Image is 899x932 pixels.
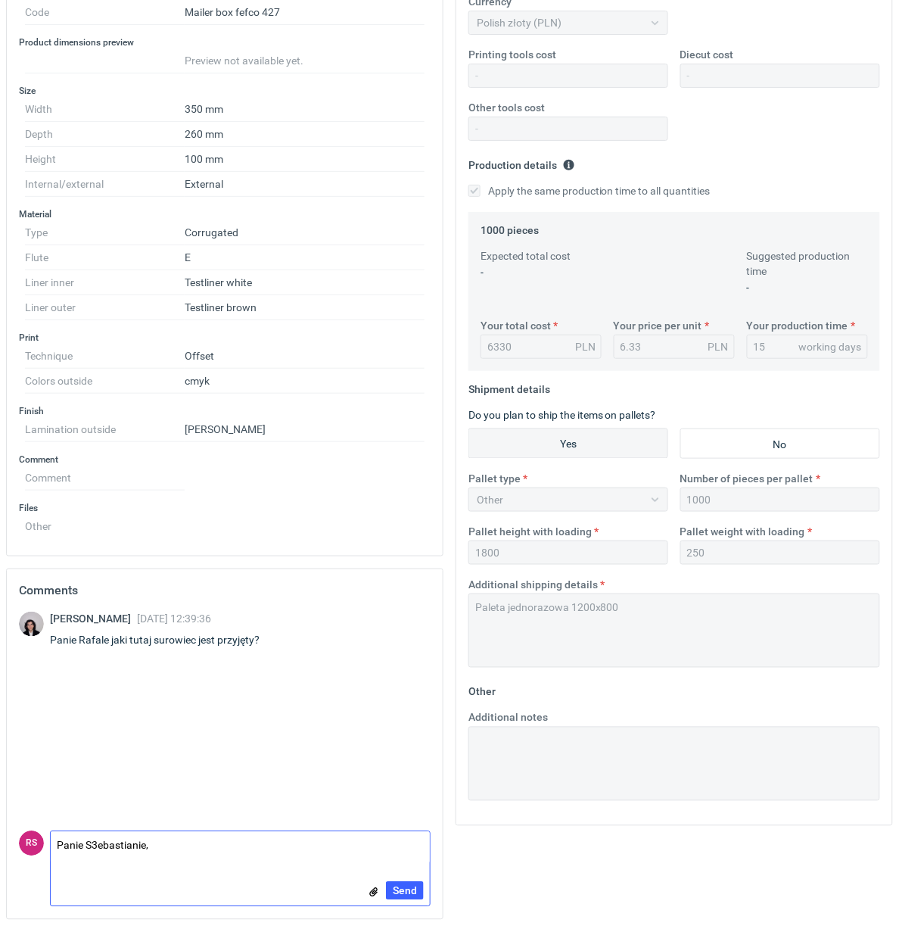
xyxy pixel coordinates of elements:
label: Suggested production time [747,248,868,279]
label: Pallet type [468,471,521,486]
label: Printing tools cost [468,47,556,62]
dt: Width [25,97,185,122]
textarea: Panie S3ebastianie, [51,832,430,864]
h3: Product dimensions preview [19,36,431,48]
dd: E [185,245,425,270]
img: Sebastian Markut [19,612,44,637]
span: [DATE] 12:39:36 [137,613,211,625]
label: Additional shipping details [468,577,598,592]
legend: Production details [468,153,575,171]
h3: Comment [19,454,431,466]
dt: Flute [25,245,185,270]
label: Diecut cost [680,47,734,62]
textarea: Paleta jednorazowa 1200x800 [468,594,880,668]
dd: cmyk [185,369,425,394]
figcaption: RS [19,831,44,856]
label: Other tools cost [468,100,545,115]
label: Number of pieces per pallet [680,471,813,486]
div: working days [799,339,862,354]
div: PLN [575,339,596,354]
dt: Internal/external [25,172,185,197]
dt: Height [25,147,185,172]
div: PLN [708,339,729,354]
dd: Testliner brown [185,295,425,320]
label: Expected total cost [481,248,571,263]
p: - [747,280,868,295]
h3: Files [19,502,431,514]
h2: Comments [19,581,431,600]
dd: Testliner white [185,270,425,295]
button: Send [386,882,424,900]
div: Panie Rafale jaki tutaj surowiec jest przyjęty? [50,633,278,648]
label: Your total cost [481,318,551,333]
span: Preview not available yet. [185,55,303,67]
legend: 1000 pieces [481,218,539,236]
dd: [PERSON_NAME] [185,417,425,442]
dt: Technique [25,344,185,369]
label: Pallet height with loading [468,524,592,539]
h3: Finish [19,405,431,417]
h3: Size [19,85,431,97]
dd: External [185,172,425,197]
dt: Liner outer [25,295,185,320]
label: Your production time [747,318,848,333]
p: - [481,265,602,280]
dt: Depth [25,122,185,147]
dd: 260 mm [185,122,425,147]
dt: Type [25,220,185,245]
dd: Corrugated [185,220,425,245]
label: Apply the same production time to all quantities [468,183,711,198]
dt: Lamination outside [25,417,185,442]
dt: Other [25,514,185,532]
dt: Comment [25,466,185,491]
label: Do you plan to ship the items on pallets? [468,409,656,421]
legend: Shipment details [468,377,550,395]
label: Pallet weight with loading [680,524,805,539]
span: Send [393,886,417,896]
label: Additional notes [468,710,548,725]
h3: Print [19,332,431,344]
dd: 350 mm [185,97,425,122]
dd: Offset [185,344,425,369]
dt: Liner inner [25,270,185,295]
h3: Material [19,208,431,220]
div: Rafał Stani [19,831,44,856]
dd: 100 mm [185,147,425,172]
label: Your price per unit [614,318,702,333]
legend: Other [468,680,496,698]
span: [PERSON_NAME] [50,613,137,625]
dt: Colors outside [25,369,185,394]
